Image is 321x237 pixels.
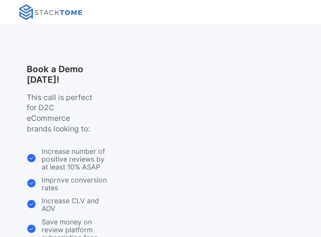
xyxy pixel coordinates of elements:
p: This call is perfect for D2C eCommerce brands looking to: [27,92,95,135]
p: Increase number of positive reviews by at least 10% ASAP [42,148,111,171]
h2: Book a Demo [DATE]! [27,64,111,85]
p: Improve conversion rates [42,176,111,192]
p: Increase CLV and AOV [42,197,111,213]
